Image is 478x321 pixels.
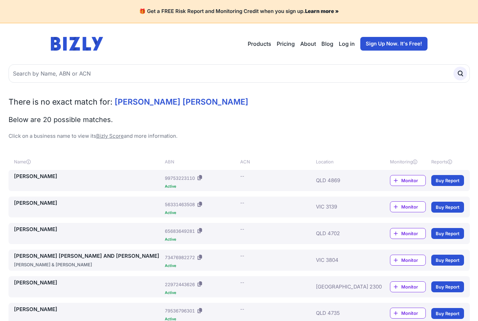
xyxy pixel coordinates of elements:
a: About [300,40,316,48]
div: 79536796301 [165,307,195,314]
a: [PERSON_NAME] [14,279,162,287]
div: QLD 4702 [316,226,370,241]
a: [PERSON_NAME] [14,226,162,233]
a: Monitor [390,281,426,292]
div: Location [316,158,370,165]
div: [GEOGRAPHIC_DATA] 2300 [316,279,370,295]
span: There is no exact match for: [9,97,113,107]
span: [PERSON_NAME] [PERSON_NAME] [115,97,248,107]
p: Click on a business name to view its and more information. [9,132,470,140]
a: Monitor [390,228,426,239]
span: Monitor [401,177,425,184]
a: Blog [321,40,333,48]
a: Buy Report [431,308,464,319]
h4: 🎁 Get a FREE Risk Report and Monitoring Credit when you sign up. [8,8,470,15]
span: Monitor [401,310,425,317]
div: Reports [431,158,464,165]
div: Monitoring [390,158,426,165]
div: -- [240,252,244,259]
div: 99753223110 [165,175,195,182]
span: Monitor [401,283,425,290]
input: Search by Name, ABN or ACN [9,64,470,83]
div: ABN [165,158,237,165]
div: VIC 3804 [316,252,370,268]
div: Active [165,291,237,295]
div: 22972443626 [165,281,195,288]
a: Buy Report [431,281,464,292]
div: -- [240,226,244,232]
a: [PERSON_NAME] [14,306,162,313]
a: [PERSON_NAME] [PERSON_NAME] AND [PERSON_NAME] [14,252,162,260]
a: Monitor [390,255,426,266]
button: Products [248,40,271,48]
a: [PERSON_NAME] [14,199,162,207]
div: Active [165,185,237,188]
a: Bizly Score [96,133,124,139]
div: -- [240,279,244,286]
a: Sign Up Now. It's Free! [360,37,428,51]
a: Log in [339,40,355,48]
div: Active [165,238,237,241]
div: -- [240,173,244,179]
div: VIC 3139 [316,199,370,215]
div: [PERSON_NAME] & [PERSON_NAME] [14,261,162,268]
div: Active [165,211,237,215]
div: 56331463508 [165,201,195,208]
div: Active [165,317,237,321]
div: 73476982272 [165,254,195,261]
div: -- [240,199,244,206]
a: Learn more » [305,8,339,14]
div: Active [165,264,237,268]
span: Below are 20 possible matches. [9,116,113,124]
span: Monitor [401,203,425,210]
a: Monitor [390,201,426,212]
div: -- [240,306,244,312]
div: ACN [240,158,313,165]
a: [PERSON_NAME] [14,173,162,180]
a: Buy Report [431,175,464,186]
div: 65683649281 [165,228,195,235]
span: Monitor [401,230,425,237]
a: Buy Report [431,202,464,213]
a: Pricing [277,40,295,48]
a: Buy Report [431,228,464,239]
div: Name [14,158,162,165]
a: Monitor [390,308,426,319]
a: Monitor [390,175,426,186]
span: Monitor [401,257,425,264]
a: Buy Report [431,255,464,266]
div: QLD 4869 [316,173,370,188]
